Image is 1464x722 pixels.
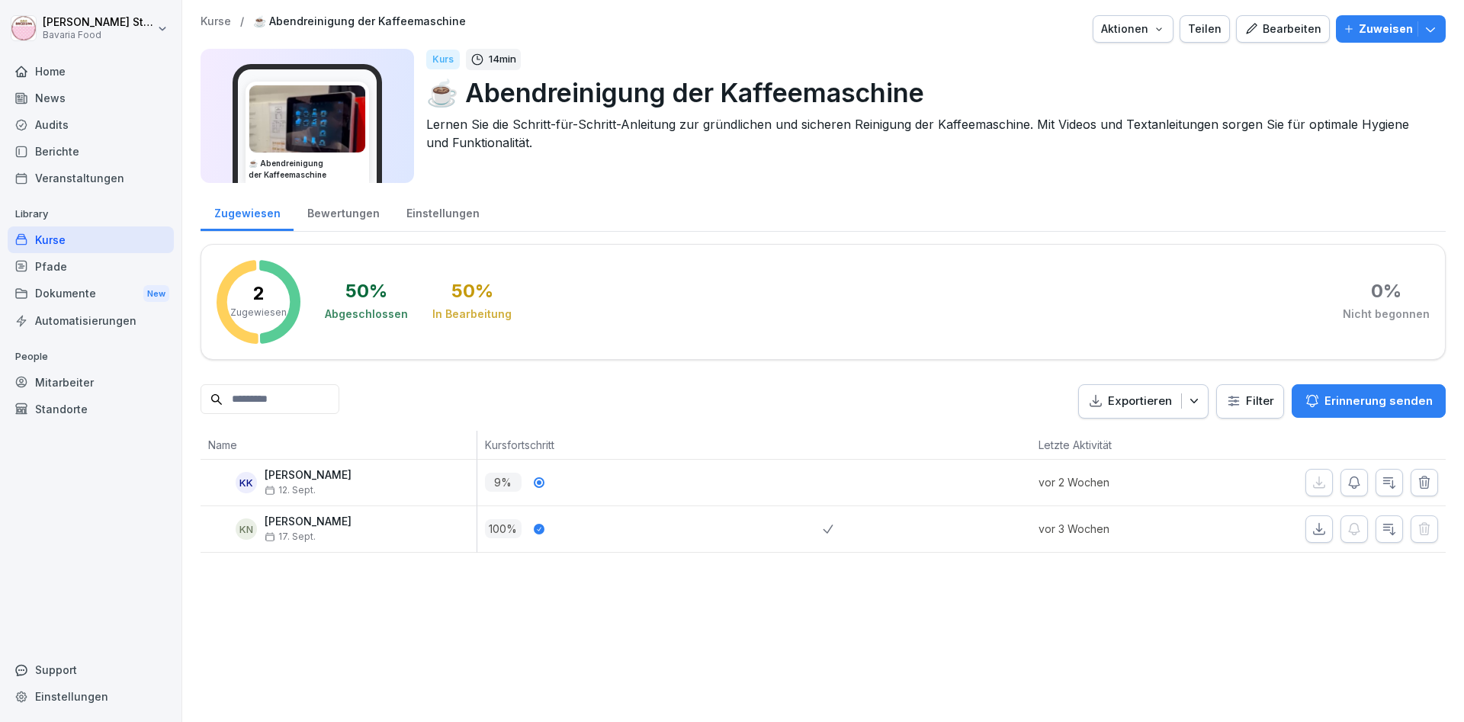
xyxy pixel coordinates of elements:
[489,52,516,67] p: 14 min
[265,469,352,482] p: [PERSON_NAME]
[451,282,493,300] div: 50 %
[249,158,366,181] h3: ☕ Abendreinigung der Kaffeemaschine
[345,282,387,300] div: 50 %
[43,30,154,40] p: Bavaria Food
[265,531,316,542] span: 17. Sept.
[8,396,174,422] a: Standorte
[8,253,174,280] a: Pfade
[201,15,231,28] a: Kurse
[1039,474,1204,490] p: vor 2 Wochen
[1336,15,1446,43] button: Zuweisen
[8,138,174,165] a: Berichte
[485,437,816,453] p: Kursfortschritt
[8,58,174,85] a: Home
[1226,393,1274,409] div: Filter
[1039,437,1196,453] p: Letzte Aktivität
[1180,15,1230,43] button: Teilen
[1244,21,1321,37] div: Bearbeiten
[1108,393,1172,410] p: Exportieren
[393,192,493,231] a: Einstellungen
[1093,15,1173,43] button: Aktionen
[1343,306,1430,322] div: Nicht begonnen
[8,226,174,253] a: Kurse
[240,15,244,28] p: /
[1371,282,1401,300] div: 0 %
[8,280,174,308] a: DokumenteNew
[143,285,169,303] div: New
[253,284,265,303] p: 2
[1039,521,1204,537] p: vor 3 Wochen
[236,518,257,540] div: KN
[265,515,352,528] p: [PERSON_NAME]
[249,85,365,152] img: um2bbbjq4dbxxqlrsbhdtvqt.png
[1292,384,1446,418] button: Erinnerung senden
[1188,21,1222,37] div: Teilen
[426,73,1433,112] p: ☕ Abendreinigung der Kaffeemaschine
[8,683,174,710] a: Einstellungen
[485,473,522,492] p: 9 %
[236,472,257,493] div: KK
[8,202,174,226] p: Library
[43,16,154,29] p: [PERSON_NAME] Stöhr
[8,345,174,369] p: People
[8,280,174,308] div: Dokumente
[253,15,466,28] a: ☕ Abendreinigung der Kaffeemaschine
[426,50,460,69] div: Kurs
[1324,393,1433,409] p: Erinnerung senden
[1078,384,1209,419] button: Exportieren
[8,656,174,683] div: Support
[230,306,287,319] p: Zugewiesen
[201,192,294,231] a: Zugewiesen
[1236,15,1330,43] button: Bearbeiten
[8,111,174,138] a: Audits
[485,519,522,538] p: 100 %
[8,85,174,111] a: News
[8,369,174,396] a: Mitarbeiter
[1359,21,1413,37] p: Zuweisen
[8,165,174,191] a: Veranstaltungen
[432,306,512,322] div: In Bearbeitung
[294,192,393,231] a: Bewertungen
[426,115,1433,152] p: Lernen Sie die Schritt-für-Schritt-Anleitung zur gründlichen und sicheren Reinigung der Kaffeemas...
[8,307,174,334] a: Automatisierungen
[208,437,469,453] p: Name
[1101,21,1165,37] div: Aktionen
[1217,385,1283,418] button: Filter
[265,485,316,496] span: 12. Sept.
[325,306,408,322] div: Abgeschlossen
